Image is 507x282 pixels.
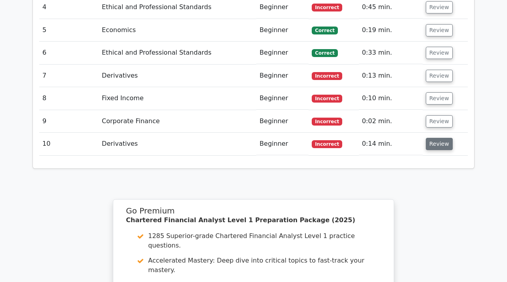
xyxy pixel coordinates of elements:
[359,110,423,133] td: 0:02 min.
[99,42,256,64] td: Ethical and Professional Standards
[312,49,337,57] span: Correct
[99,19,256,42] td: Economics
[39,42,99,64] td: 6
[359,87,423,110] td: 0:10 min.
[99,110,256,133] td: Corporate Finance
[359,65,423,87] td: 0:13 min.
[312,140,342,148] span: Incorrect
[426,1,453,13] button: Review
[256,133,309,155] td: Beginner
[99,133,256,155] td: Derivatives
[256,42,309,64] td: Beginner
[312,72,342,80] span: Incorrect
[99,87,256,110] td: Fixed Income
[359,42,423,64] td: 0:33 min.
[359,19,423,42] td: 0:19 min.
[39,65,99,87] td: 7
[39,19,99,42] td: 5
[359,133,423,155] td: 0:14 min.
[312,27,337,34] span: Correct
[256,110,309,133] td: Beginner
[312,95,342,103] span: Incorrect
[256,65,309,87] td: Beginner
[99,65,256,87] td: Derivatives
[39,133,99,155] td: 10
[39,87,99,110] td: 8
[256,87,309,110] td: Beginner
[426,115,453,128] button: Review
[426,24,453,36] button: Review
[426,92,453,105] button: Review
[426,70,453,82] button: Review
[39,110,99,133] td: 9
[426,138,453,150] button: Review
[312,118,342,126] span: Incorrect
[312,4,342,11] span: Incorrect
[426,47,453,59] button: Review
[256,19,309,42] td: Beginner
